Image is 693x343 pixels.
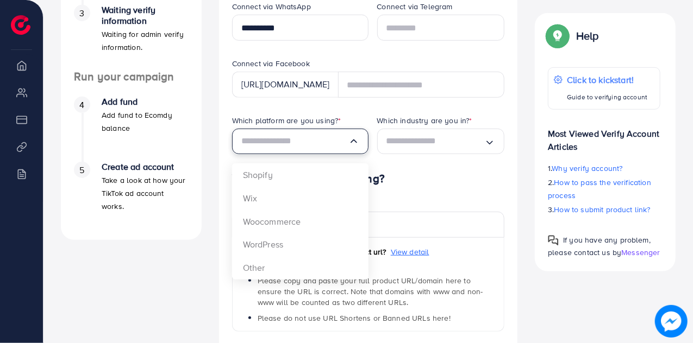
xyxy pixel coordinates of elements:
[548,118,660,153] p: Most Viewed Verify Account Articles
[241,133,348,150] input: Search for option
[102,109,189,135] p: Add fund to Ecomdy balance
[11,15,30,35] img: logo
[61,5,202,70] li: Waiting verify information
[240,246,386,257] span: Explain why we need your product url?
[552,163,623,174] span: Why verify account?
[232,72,339,98] div: [URL][DOMAIN_NAME]
[548,26,567,46] img: Popup guide
[240,264,268,275] span: 🔥🔥🔥
[567,73,647,86] p: Click to kickstart!
[274,199,314,209] span: (compulsory)
[232,172,505,186] h4: Which product you’re selling?
[102,97,189,107] h4: Add fund
[61,70,202,84] h4: Run your campaign
[377,115,472,126] label: Which industry are you in?
[548,176,660,202] p: 2.
[232,58,310,69] label: Connect via Facebook
[61,162,202,227] li: Create ad account
[386,133,485,150] input: Search for option
[79,7,84,20] span: 3
[548,177,651,201] span: How to pass the verification process
[240,264,296,275] span: Notices:
[621,247,660,258] span: Messenger
[61,97,202,162] li: Add fund
[377,1,453,12] label: Connect via Telegram
[548,234,651,258] span: If you have any problem, please contact us by
[655,305,688,338] img: image
[79,164,84,176] span: 5
[548,203,660,216] p: 3.
[79,99,84,111] span: 4
[232,129,369,154] div: Search for option
[102,28,189,54] p: Waiting for admin verify information.
[567,91,647,104] p: Guide to verifying account
[232,199,314,209] label: Product Url
[548,162,660,175] p: 1.
[576,29,599,42] p: Help
[377,129,505,154] div: Search for option
[554,204,651,215] span: How to submit product link?
[391,246,429,257] span: View detail
[102,174,189,213] p: Take a look at how your TikTok ad account works.
[258,313,451,323] span: Please do not use URL Shortens or Banned URLs here!
[232,115,341,126] label: Which platform are you using?
[548,235,559,246] img: Popup guide
[258,275,483,308] span: Please copy and paste your full product URL/domain here to ensure the URL is correct. Note that d...
[102,5,189,26] h4: Waiting verify information
[232,1,311,12] label: Connect via WhatsApp
[102,162,189,172] h4: Create ad account
[240,246,249,257] span: 😇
